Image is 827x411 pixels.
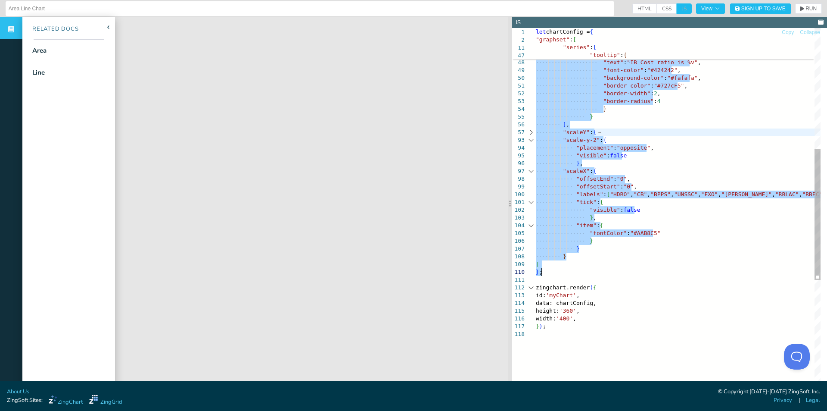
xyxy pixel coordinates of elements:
span: { [600,199,603,205]
span: : [650,90,654,97]
div: Related Docs [22,25,79,34]
div: 106 [512,237,525,245]
div: Click to collapse the range. [525,198,537,206]
div: 53 [512,97,525,105]
button: Sign Up to Save [730,3,791,14]
div: 93 [512,136,525,144]
button: Collapse [799,28,821,37]
div: 114 [512,299,525,307]
iframe: Toggle Customer Support [784,344,810,370]
span: "BPPS" [650,191,671,198]
span: RUN [805,6,817,11]
span: "UNSSC" [674,191,698,198]
span: 11 [512,44,525,52]
div: 94 [512,144,525,152]
div: 111 [512,276,525,284]
span: : [590,129,593,135]
span: : [600,137,603,143]
span: "0" [624,183,634,190]
span: "RBLAC" [775,191,799,198]
span: | [799,396,800,405]
span: "0" [617,176,627,182]
span: "tooltip" [590,52,620,58]
div: 113 [512,292,525,299]
span: , [678,67,681,73]
span: : [664,75,667,81]
span: "text" [603,59,624,66]
span: 2 [512,36,525,44]
span: '400' [556,315,573,322]
span: } [590,113,593,120]
div: 118 [512,330,525,338]
span: , [566,121,569,128]
span: chartConfig = [546,28,590,35]
div: 52 [512,90,525,97]
div: 110 [512,268,525,276]
span: { [600,222,603,229]
span: [ [593,44,597,50]
span: "IB Cost ratio is %v" [627,59,697,66]
span: 'myChart' [546,292,576,298]
span: , [647,191,650,198]
span: data: chartConfig, [536,300,597,306]
span: Copy [782,30,794,35]
span: "font-color" [603,67,644,73]
span: : [644,67,647,73]
div: 109 [512,260,525,268]
div: 54 [512,105,525,113]
button: RUN [795,3,822,14]
span: '360' [560,307,576,314]
span: , [718,191,721,198]
span: "#727cF5" [654,82,684,89]
div: 50 [512,74,525,82]
span: 2 [654,90,657,97]
div: 57 [512,129,525,136]
span: "series" [563,44,590,50]
span: , [671,191,674,198]
span: : [597,199,600,205]
span: , [576,292,580,298]
input: Untitled Demo [9,2,611,16]
div: Click to collapse the range. [525,167,537,175]
span: 1 [512,28,525,36]
div: 105 [512,229,525,237]
span: "border-color" [603,82,651,89]
span: let [536,28,546,35]
span: : [650,82,654,89]
span: CSS [657,3,677,14]
div: JS [516,19,521,27]
span: : [569,36,573,43]
a: About Us [7,388,29,396]
span: : [627,230,630,236]
span: ZingSoft Sites: [7,396,43,405]
span: , [772,191,775,198]
span: , [634,183,637,190]
span: , [657,90,661,97]
div: Click to collapse the range. [525,222,537,229]
div: 101 [512,198,525,206]
a: ZingChart [49,395,83,406]
span: : [624,59,627,66]
span: , [627,176,630,182]
span: "visible" [576,152,606,159]
a: ZingGrid [89,395,122,406]
iframe: Your browser does not support iframes. [115,17,508,389]
a: Legal [806,396,820,405]
span: ( [590,284,593,291]
span: ; [543,323,546,329]
span: } [603,106,607,112]
span: : [620,207,624,213]
div: 56 [512,121,525,129]
span: "background-color" [603,75,664,81]
span: { [590,28,593,35]
span: "RBEC" [802,191,822,198]
div: Click to expand the range. [525,129,537,136]
div: 108 [512,253,525,260]
span: "placement" [576,144,613,151]
button: Copy [781,28,794,37]
span: { [624,52,627,58]
div: 102 [512,206,525,214]
span: { [603,137,607,143]
div: checkbox-group [632,3,692,14]
span: "item" [576,222,597,229]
